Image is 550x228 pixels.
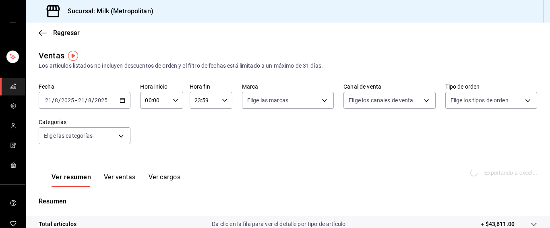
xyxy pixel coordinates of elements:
input: ---- [61,97,74,104]
span: Elige las marcas [247,96,288,104]
input: -- [45,97,52,104]
label: Canal de venta [343,84,435,89]
label: Fecha [39,84,130,89]
button: Ver resumen [52,173,91,187]
input: -- [54,97,58,104]
h3: Sucursal: Milk (Metropolitan) [61,6,153,16]
label: Hora fin [190,84,232,89]
span: - [75,97,77,104]
span: / [58,97,61,104]
div: Los artículos listados no incluyen descuentos de orden y el filtro de fechas está limitado a un m... [39,62,537,70]
label: Categorías [39,119,130,125]
span: Elige los tipos de orden [451,96,509,104]
input: -- [88,97,92,104]
span: / [92,97,94,104]
input: -- [78,97,85,104]
label: Marca [242,84,334,89]
button: Ver ventas [104,173,136,187]
span: Regresar [53,29,80,37]
span: Elige las categorías [44,132,93,140]
div: navigation tabs [52,173,180,187]
span: Elige los canales de venta [349,96,413,104]
img: Tooltip marker [68,51,78,61]
label: Hora inicio [140,84,183,89]
label: Tipo de orden [445,84,537,89]
span: / [52,97,54,104]
span: / [85,97,87,104]
div: Ventas [39,50,64,62]
p: Resumen [39,197,537,206]
input: ---- [94,97,108,104]
button: open drawer [10,21,16,27]
button: Regresar [39,29,80,37]
button: Ver cargos [149,173,181,187]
